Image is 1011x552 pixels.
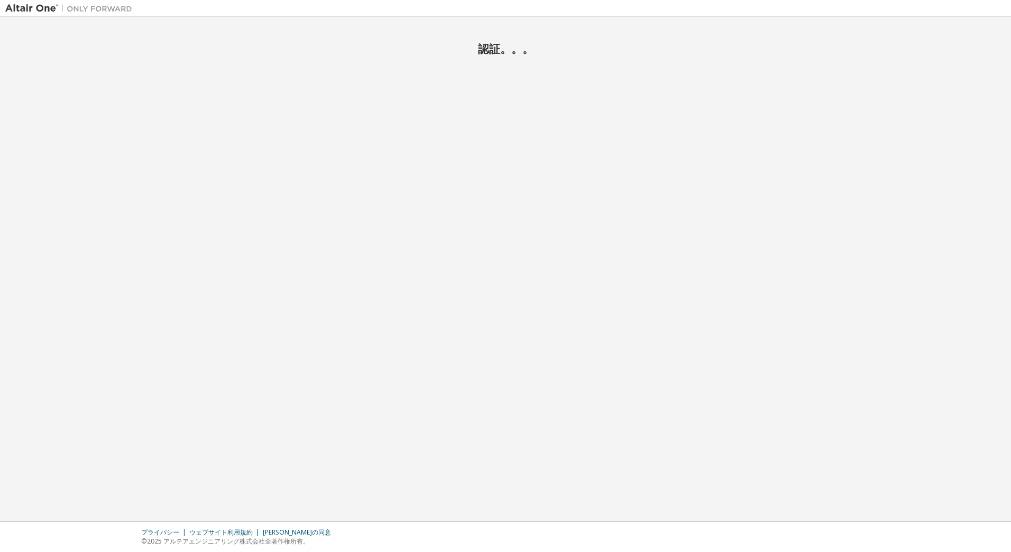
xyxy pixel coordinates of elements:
[189,528,263,537] div: ウェブサイト利用規約
[5,42,1006,56] h2: 認証。。。
[147,537,309,546] font: 2025 アルテアエンジニアリング株式会社全著作権所有。
[263,528,337,537] div: [PERSON_NAME]の同意
[141,537,337,546] p: ©
[5,3,137,14] img: Altair One
[141,528,189,537] div: プライバシー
